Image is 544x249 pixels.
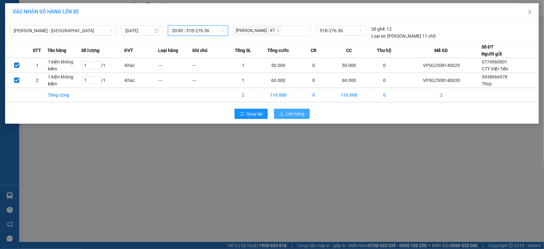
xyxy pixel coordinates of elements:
[268,47,289,54] span: Tổng cước
[297,88,331,102] td: 0
[158,58,192,73] td: ---
[331,88,367,102] td: 110.000
[367,88,402,102] td: 0
[260,73,297,88] td: 60.000
[158,73,192,88] td: ---
[402,58,482,73] td: VPSG2508140029
[297,73,331,88] td: 0
[311,47,316,54] span: CR
[47,47,66,54] span: Tên hàng
[192,73,226,88] td: ---
[297,58,331,73] td: 0
[367,73,402,88] td: 0
[27,58,47,73] td: 1
[192,47,207,54] span: Ghi chú
[402,88,482,102] td: 2
[172,26,224,35] span: 20:00 - 51B-276.56
[124,58,158,73] td: Khác
[158,47,178,54] span: Loại hàng
[435,47,448,54] span: Mã GD
[240,112,244,117] span: rollback
[367,58,402,73] td: 0
[82,58,124,73] td: / 1
[276,29,279,32] span: close
[260,88,297,102] td: 110.000
[192,58,226,73] td: ---
[14,26,112,35] span: Hồ Chí Minh - Cần Thơ
[371,33,386,40] span: Loại xe:
[47,73,82,88] td: 1 kiện không kiểm
[33,47,41,54] span: STT
[320,26,362,35] span: 51B-276.56
[226,58,260,73] td: 1
[235,109,268,119] button: rollbackQuay lại
[521,3,539,21] button: Close
[260,58,297,73] td: 50.000
[371,33,436,40] div: [PERSON_NAME] 11 chỗ
[402,73,482,88] td: VPSG2508140030
[482,66,508,71] span: CTY Việt Tiến
[247,110,263,117] span: Quay lại
[125,27,153,34] input: 14/08/2025
[371,26,392,33] div: 12
[279,112,284,117] span: upload
[346,47,352,54] span: CC
[27,73,47,88] td: 2
[482,59,507,64] span: 0774560001
[124,47,133,54] span: ĐVT
[286,110,305,117] span: Lên hàng
[482,74,507,79] span: 0938666978
[235,27,280,34] span: [PERSON_NAME] - XT
[47,88,82,102] td: Tổng cộng
[82,47,100,54] span: Số lượng
[371,26,386,33] span: Số ghế:
[47,58,82,73] td: 1 kiện không kiểm
[482,43,502,57] div: Số ĐT Người gửi
[226,88,260,102] td: 2
[331,58,367,73] td: 50.000
[235,47,251,54] span: Tổng SL
[82,73,124,88] td: / 1
[527,9,533,14] span: close
[226,73,260,88] td: 1
[124,73,158,88] td: Khác
[482,81,492,86] span: Thùy
[13,9,79,15] span: XÁC NHẬN SỐ HÀNG LÊN XE
[331,73,367,88] td: 60.000
[274,109,310,119] button: uploadLên hàng
[377,47,391,54] span: Thu hộ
